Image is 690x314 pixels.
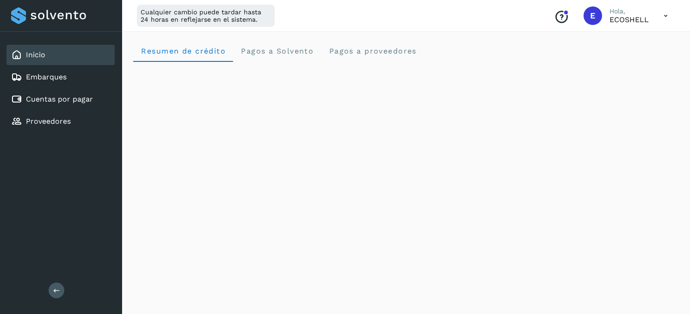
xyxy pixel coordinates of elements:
[26,117,71,126] a: Proveedores
[6,45,115,65] div: Inicio
[6,67,115,87] div: Embarques
[26,50,45,59] a: Inicio
[328,47,417,55] span: Pagos a proveedores
[6,111,115,132] div: Proveedores
[610,15,649,24] p: ECOSHELL
[141,47,226,55] span: Resumen de crédito
[610,7,649,15] p: Hola,
[137,5,275,27] div: Cualquier cambio puede tardar hasta 24 horas en reflejarse en el sistema.
[26,72,67,81] a: Embarques
[26,95,93,103] a: Cuentas por pagar
[240,47,314,55] span: Pagos a Solvento
[6,89,115,109] div: Cuentas por pagar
